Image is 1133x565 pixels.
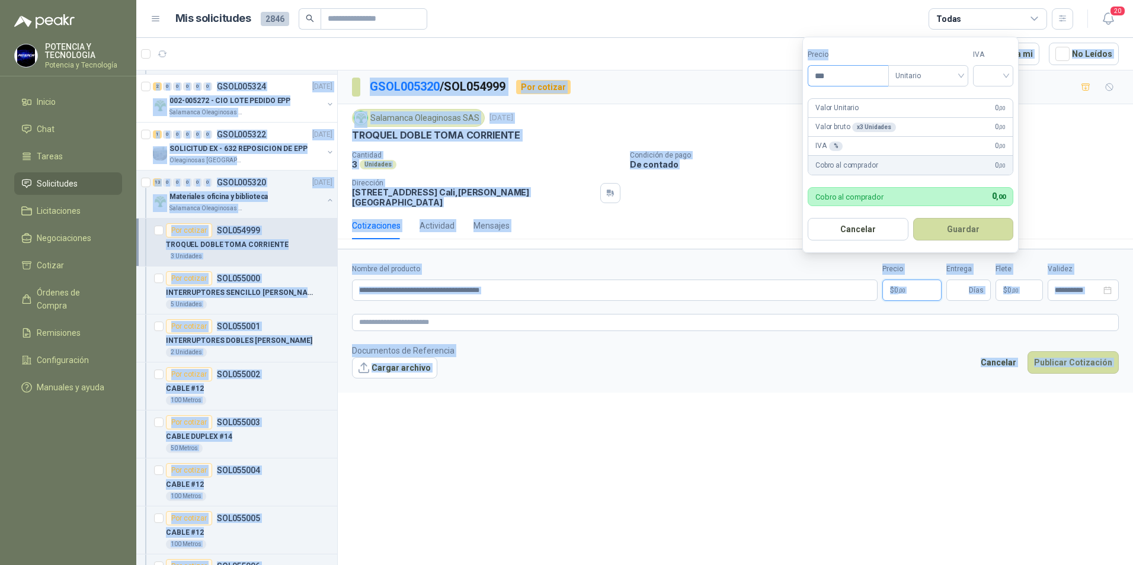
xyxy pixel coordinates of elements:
span: 0 [995,121,1006,133]
div: Actividad [420,219,455,232]
div: Por cotizar [166,463,212,477]
div: 1 [153,130,162,139]
p: Oleaginosas [GEOGRAPHIC_DATA][PERSON_NAME] [169,156,244,165]
label: Nombre del producto [352,264,878,275]
p: SOL055001 [217,322,260,330]
img: Company Logo [153,98,167,113]
a: Negociaciones [14,227,122,249]
p: CABLE DUPLEX #14 [166,431,232,442]
span: 0 [992,191,1006,201]
button: Cargar archivo [352,357,437,378]
p: Condición de pago [630,151,1128,159]
img: Logo peakr [14,14,75,28]
span: Licitaciones [37,204,81,217]
p: / SOL054999 [370,78,507,96]
p: [DATE] [312,177,332,188]
a: Por cotizarSOL055004CABLE #12100 Metros [136,458,337,506]
div: 0 [173,178,182,187]
span: $ [1003,287,1007,294]
a: Por cotizarSOL055002CABLE #12100 Metros [136,362,337,410]
p: Documentos de Referencia [352,344,455,357]
a: Cotizar [14,254,122,277]
label: Precio [882,264,942,275]
div: 0 [193,130,202,139]
span: Días [969,280,984,300]
p: GSOL005320 [217,178,266,187]
span: ,00 [998,162,1006,169]
p: $0,00 [882,280,942,301]
p: POTENCIA Y TECNOLOGIA [45,43,122,59]
a: Manuales y ayuda [14,376,122,399]
div: Por cotizar [516,80,571,94]
p: GSOL005324 [217,82,266,91]
p: SOLICITUD EX - 632 REPOSICION DE EPP [169,143,308,155]
span: ,00 [998,105,1006,111]
div: 50 Metros [166,444,203,453]
span: Tareas [37,150,63,163]
div: Por cotizar [166,223,212,237]
img: Company Logo [153,146,167,160]
span: Inicio [37,95,56,108]
button: Guardar [913,218,1014,240]
p: Cantidad [352,151,620,159]
div: 0 [173,130,182,139]
span: 0 [995,160,1006,171]
div: 0 [203,178,212,187]
div: 0 [203,82,212,91]
p: SOL055005 [217,514,260,522]
div: Por cotizar [166,415,212,429]
button: No Leídos [1049,43,1119,65]
div: Mensajes [473,219,510,232]
p: INTERRUPTORES SENCILLO [PERSON_NAME] [166,287,313,298]
a: 13 0 0 0 0 0 GSOL005320[DATE] Company LogoMateriales oficina y bibliotecaSalamanca Oleaginosas SAS [153,175,335,213]
div: Por cotizar [166,367,212,381]
span: Cotizar [37,259,64,272]
div: 100 Metros [166,396,206,405]
div: Salamanca Oleaginosas SAS [352,109,485,127]
div: 0 [173,82,182,91]
p: $ 0,00 [996,280,1043,301]
span: ,00 [898,287,905,294]
p: [DATE] [489,113,513,124]
a: Inicio [14,91,122,113]
span: Configuración [37,354,89,367]
p: De contado [630,159,1128,169]
button: 20 [1097,8,1119,30]
p: SOL055000 [217,274,260,282]
p: INTERRUPTORES DOBLES [PERSON_NAME] [166,335,312,346]
span: ,00 [998,124,1006,130]
p: [STREET_ADDRESS] Cali , [PERSON_NAME][GEOGRAPHIC_DATA] [352,187,596,207]
div: 5 Unidades [166,300,207,309]
p: SOL054999 [217,226,260,235]
span: 20 [1109,5,1126,17]
div: Unidades [360,160,396,169]
img: Company Logo [15,44,37,67]
span: 0 [995,140,1006,152]
a: Por cotizarSOL055003CABLE DUPLEX #1450 Metros [136,410,337,458]
span: search [306,14,314,23]
div: 0 [203,130,212,139]
p: Dirección [352,179,596,187]
a: Órdenes de Compra [14,281,122,317]
label: Entrega [946,264,991,275]
a: Chat [14,118,122,140]
span: Solicitudes [37,177,78,190]
div: 0 [163,178,172,187]
div: Cotizaciones [352,219,401,232]
p: Materiales oficina y biblioteca [169,191,268,203]
p: [DATE] [312,129,332,140]
p: [DATE] [312,81,332,92]
img: Company Logo [153,194,167,208]
div: Todas [936,12,961,25]
div: 0 [183,82,192,91]
a: Por cotizarSOL054999TROQUEL DOBLE TOMA CORRIENTE3 Unidades [136,219,337,267]
div: 0 [193,82,202,91]
p: SOL055003 [217,418,260,426]
p: 3 [352,159,357,169]
p: CABLE #12 [166,479,204,490]
a: GSOL005320 [370,79,440,94]
div: % [829,142,843,151]
span: Remisiones [37,326,81,339]
p: Valor Unitario [815,102,859,114]
label: Validez [1048,264,1119,275]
